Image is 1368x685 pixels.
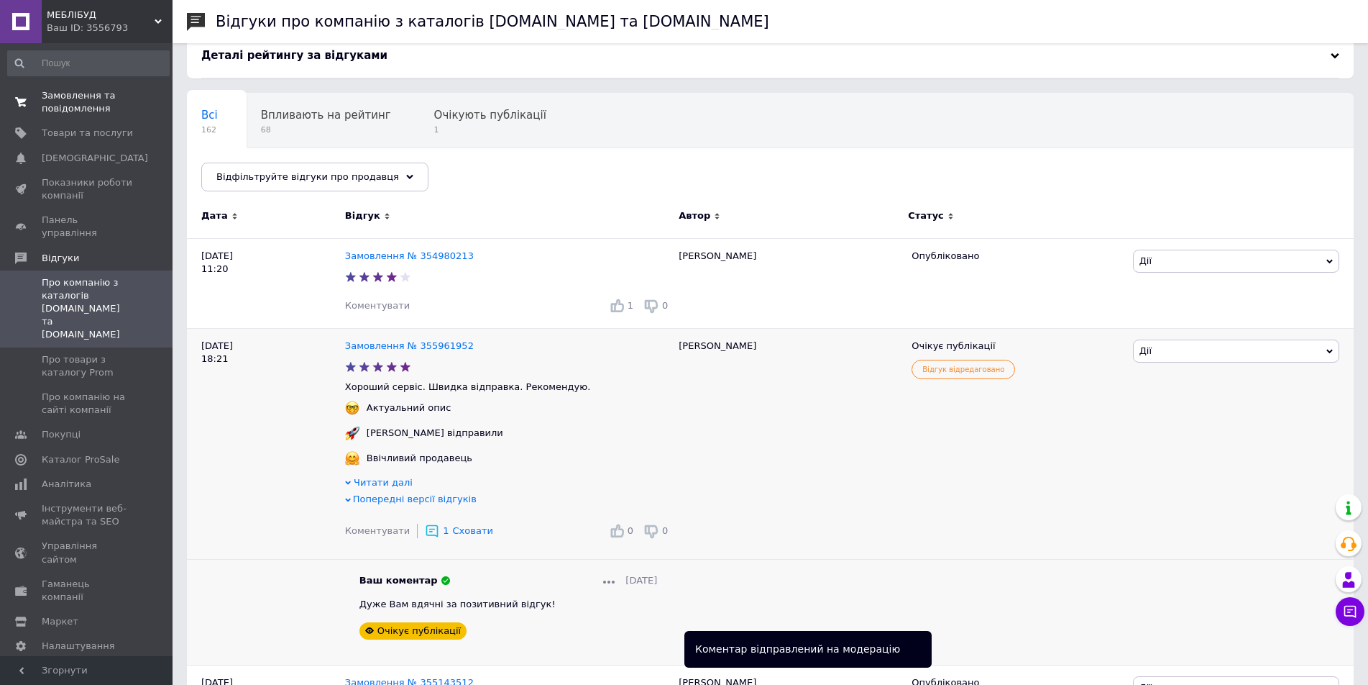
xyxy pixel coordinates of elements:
span: [DEMOGRAPHIC_DATA] [42,152,148,165]
span: Коментувати [345,525,410,536]
span: 1 [434,124,546,135]
span: Інструменти веб-майстра та SEO [42,502,133,528]
div: [PERSON_NAME] відправили [363,427,507,440]
span: Про компанію з каталогів [DOMAIN_NAME] та [DOMAIN_NAME] [42,276,133,342]
span: Сховати [453,525,493,536]
span: Замовлення та повідомлення [42,89,133,115]
span: Гаманець компанії [42,578,133,604]
span: 0 [662,300,668,311]
span: 1 [443,525,449,536]
img: :nerd_face: [345,401,359,415]
div: [DATE] 11:20 [187,238,345,328]
a: Замовлення № 355961952 [345,340,474,351]
div: Очікує публікації [912,340,1121,353]
span: 68 [261,124,391,135]
span: МЕБЛІБУД [47,9,155,22]
span: Про товари з каталогу Prom [42,353,133,379]
span: Відфільтруйте відгуки про продавця [216,171,399,182]
span: Всі [201,109,218,122]
span: [DATE] [625,574,657,587]
span: Дії [1139,345,1152,356]
div: Опубліковано [912,250,1121,263]
span: Впливають на рейтинг [261,109,391,122]
h1: Відгуки про компанію з каталогів [DOMAIN_NAME] та [DOMAIN_NAME] [216,13,769,30]
div: Опубліковані без коментаря [187,148,376,203]
a: Замовлення № 354980213 [345,250,474,261]
span: Ваш коментар [359,574,438,587]
span: Очікують публікації [434,109,546,122]
span: Попередні версії відгуків [353,494,477,504]
span: Управління сайтом [42,540,133,566]
span: Опубліковані без комен... [201,163,347,176]
span: Каталог ProSale [42,453,119,466]
div: Ваш ID: 3556793 [47,22,173,35]
div: 1Сховати [425,524,493,538]
span: Маркет [42,615,78,628]
span: 0 [628,525,633,536]
span: 162 [201,124,218,135]
span: Дата [201,209,228,222]
span: Показники роботи компанії [42,176,133,202]
span: Дії [1139,255,1152,266]
img: eye-icon [365,627,374,634]
span: Коментувати [345,300,410,311]
span: Дуже Вам вдячні за позитивний відгук! [359,599,556,609]
span: Читати далі [354,477,413,488]
div: [PERSON_NAME] [671,328,904,665]
span: Відгуки [42,252,79,265]
span: Очікує публікації [377,625,461,636]
span: Про компанію на сайті компанії [42,391,133,417]
div: Коментувати [345,525,410,537]
span: Панель управління [42,214,133,240]
span: Покупці [42,428,81,441]
input: Пошук [7,50,170,76]
span: Статус [908,209,944,222]
span: Деталі рейтингу за відгуками [201,49,387,62]
button: Чат з покупцем [1336,597,1364,626]
div: Актуальний опис [363,402,455,414]
span: Відгук [345,209,380,222]
p: Хороший сервіс. Швидка відправка. Рекомендую. [345,381,671,394]
span: Аналітика [42,478,91,491]
div: [PERSON_NAME] [671,238,904,328]
span: Товари та послуги [42,127,133,140]
div: Деталі рейтингу за відгуками [201,48,1339,63]
img: :rocket: [345,426,359,440]
span: Автор [679,209,710,222]
div: Коментувати [345,299,410,312]
div: [DATE] 18:21 [187,328,345,665]
div: Читати далі [345,476,671,493]
span: Відгук відредаговано [912,360,1015,379]
span: Коментар відправлений на модерацію [695,643,900,655]
span: 1 [628,300,633,311]
div: Ввічливий продавець [363,452,476,465]
img: :hugging_face: [345,451,359,466]
span: Налаштування [42,640,115,653]
span: 0 [662,525,668,536]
